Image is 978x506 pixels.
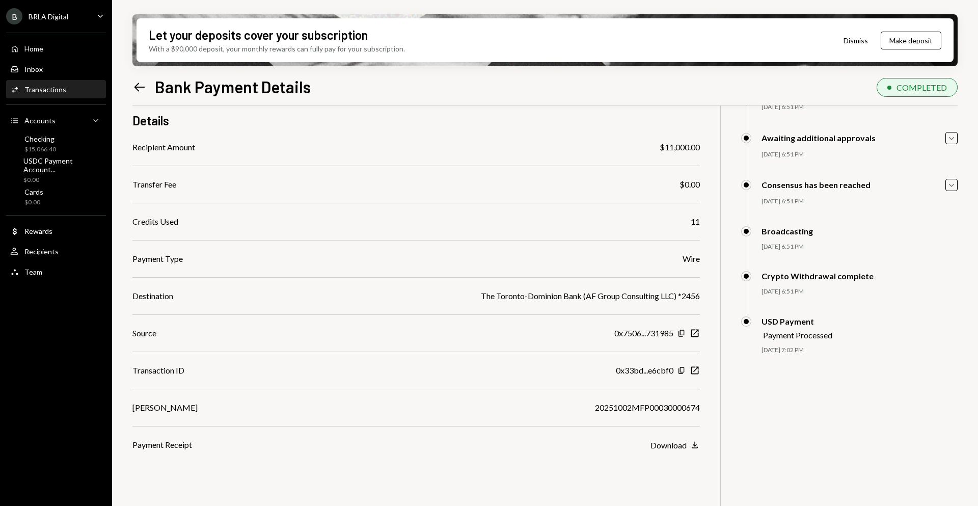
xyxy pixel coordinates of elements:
div: [DATE] 6:51 PM [762,150,958,159]
div: [DATE] 7:02 PM [762,346,958,355]
div: Inbox [24,65,43,73]
a: Home [6,39,106,58]
div: With a $90,000 deposit, your monthly rewards can fully pay for your subscription. [149,43,405,54]
div: Crypto Withdrawal complete [762,271,874,281]
div: Rewards [24,227,52,235]
div: Payment Type [132,253,183,265]
div: Transfer Fee [132,178,176,191]
a: Checking$15,066.40 [6,131,106,156]
div: Awaiting additional approvals [762,133,876,143]
button: Download [650,440,700,451]
div: Transaction ID [132,364,184,377]
div: Transactions [24,85,66,94]
a: Accounts [6,111,106,129]
div: BRLA Digital [29,12,68,21]
div: [DATE] 6:51 PM [762,243,958,251]
div: $11,000.00 [660,141,700,153]
div: USD Payment [762,316,832,326]
div: Payment Processed [763,330,832,340]
div: 0x7506...731985 [614,327,673,339]
div: 0x33bd...e6cbf0 [616,364,673,377]
div: B [6,8,22,24]
div: Consensus has been reached [762,180,871,190]
div: Home [24,44,43,53]
h1: Bank Payment Details [155,76,311,97]
div: Accounts [24,116,56,125]
div: Checking [24,135,56,143]
div: Source [132,327,156,339]
div: Credits Used [132,216,178,228]
div: Let your deposits cover your subscription [149,26,368,43]
div: $0.00 [24,198,43,207]
div: Wire [683,253,700,265]
a: Cards$0.00 [6,184,106,209]
div: The Toronto-Dominion Bank (AF Group Consulting LLC) *2456 [481,290,700,302]
a: Inbox [6,60,106,78]
div: Payment Receipt [132,439,192,451]
div: $0.00 [680,178,700,191]
div: [DATE] 6:51 PM [762,287,958,296]
a: Transactions [6,80,106,98]
div: [DATE] 6:51 PM [762,197,958,206]
div: USDC Payment Account... [23,156,102,174]
div: Download [650,440,687,450]
a: Rewards [6,222,106,240]
a: Recipients [6,242,106,260]
a: Team [6,262,106,281]
div: $15,066.40 [24,145,56,154]
div: Recipients [24,247,59,256]
div: Recipient Amount [132,141,195,153]
h3: Details [132,112,169,129]
div: $0.00 [23,176,102,184]
button: Dismiss [831,29,881,52]
div: Cards [24,188,43,196]
div: [DATE] 6:51 PM [762,103,958,112]
div: COMPLETED [896,83,947,92]
div: 11 [691,216,700,228]
a: USDC Payment Account...$0.00 [6,158,106,182]
button: Make deposit [881,32,941,49]
div: Team [24,268,42,276]
div: Broadcasting [762,226,813,236]
div: [PERSON_NAME] [132,402,198,414]
div: 20251002MFP00030000674 [595,402,700,414]
div: Destination [132,290,173,302]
